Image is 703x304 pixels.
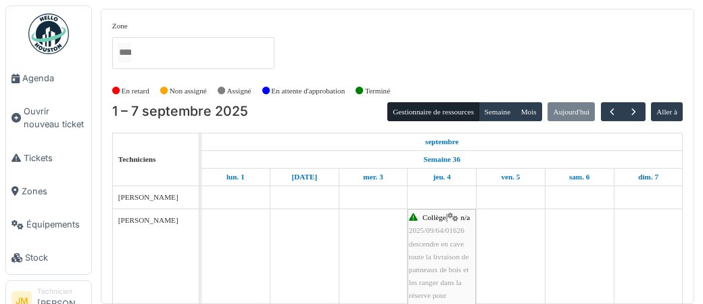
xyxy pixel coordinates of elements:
[118,155,156,163] span: Techniciens
[360,169,386,186] a: 3 septembre 2025
[498,169,523,186] a: 5 septembre 2025
[170,85,207,97] label: Non assigné
[122,85,149,97] label: En retard
[623,102,645,122] button: Suivant
[37,286,86,297] div: Technicien
[24,152,86,165] span: Tickets
[112,104,248,120] h2: 1 – 7 septembre 2025
[25,251,86,264] span: Stock
[289,169,321,186] a: 2 septembre 2025
[515,102,542,121] button: Mois
[420,151,464,168] a: Semaine 36
[387,102,479,121] button: Gestionnaire de ressources
[6,175,91,208] a: Zones
[461,213,470,221] span: n/a
[118,193,178,201] span: [PERSON_NAME]
[422,133,462,150] a: 1 septembre 2025
[365,85,390,97] label: Terminé
[6,208,91,241] a: Équipements
[6,95,91,141] a: Ouvrir nouveau ticket
[548,102,595,121] button: Aujourd'hui
[430,169,454,186] a: 4 septembre 2025
[422,213,446,221] span: Collège
[28,14,69,54] img: Badge_color-CXgf-gQk.svg
[118,216,178,224] span: [PERSON_NAME]
[479,102,516,121] button: Semaine
[409,226,464,234] span: 2025/09/64/01626
[223,169,248,186] a: 1 septembre 2025
[227,85,251,97] label: Assigné
[6,142,91,175] a: Tickets
[6,62,91,95] a: Agenda
[22,72,86,85] span: Agenda
[566,169,593,186] a: 6 septembre 2025
[635,169,662,186] a: 7 septembre 2025
[118,43,131,62] input: Tous
[22,185,86,198] span: Zones
[112,20,128,32] label: Zone
[601,102,623,122] button: Précédent
[24,105,86,131] span: Ouvrir nouveau ticket
[271,85,345,97] label: En attente d'approbation
[6,241,91,274] a: Stock
[651,102,683,121] button: Aller à
[26,218,86,231] span: Équipements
